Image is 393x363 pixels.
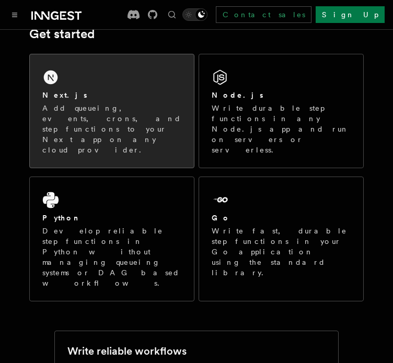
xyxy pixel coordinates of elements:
[67,344,187,358] h2: Write reliable workflows
[42,213,81,223] h2: Python
[212,213,230,223] h2: Go
[29,27,95,41] a: Get started
[42,103,181,155] p: Add queueing, events, crons, and step functions to your Next app on any cloud provider.
[8,8,21,21] button: Toggle navigation
[42,226,181,288] p: Develop reliable step functions in Python without managing queueing systems or DAG based workflows.
[29,177,194,301] a: PythonDevelop reliable step functions in Python without managing queueing systems or DAG based wo...
[316,6,385,23] a: Sign Up
[199,54,364,168] a: Node.jsWrite durable step functions in any Node.js app and run on servers or serverless.
[212,226,351,278] p: Write fast, durable step functions in your Go application using the standard library.
[166,8,178,21] button: Find something...
[182,8,207,21] button: Toggle dark mode
[216,6,311,23] a: Contact sales
[199,177,364,301] a: GoWrite fast, durable step functions in your Go application using the standard library.
[212,90,263,100] h2: Node.js
[212,103,351,155] p: Write durable step functions in any Node.js app and run on servers or serverless.
[29,54,194,168] a: Next.jsAdd queueing, events, crons, and step functions to your Next app on any cloud provider.
[42,90,87,100] h2: Next.js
